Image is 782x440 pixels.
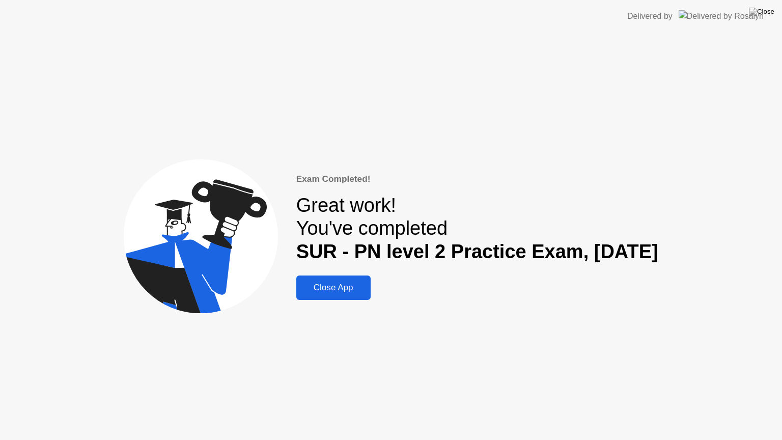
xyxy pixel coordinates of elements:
div: Close App [299,283,368,293]
div: Exam Completed! [296,173,658,186]
button: Close App [296,276,371,300]
img: Delivered by Rosalyn [679,10,764,22]
div: Great work! You've completed [296,194,658,264]
img: Close [749,8,774,16]
div: Delivered by [627,10,673,22]
b: SUR - PN level 2 Practice Exam, [DATE] [296,241,658,262]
